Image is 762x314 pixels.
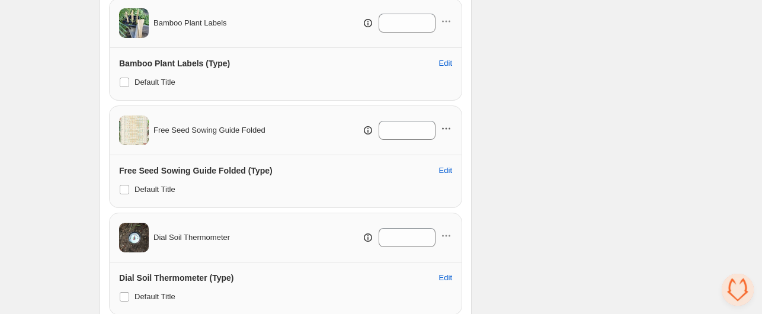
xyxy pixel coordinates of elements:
button: Edit [432,54,459,73]
button: Edit [432,161,459,180]
div: Open chat [722,274,754,306]
img: Dial Soil Thermometer [119,223,149,252]
span: Free Seed Sowing Guide Folded [153,124,265,136]
span: Default Title [135,292,175,301]
img: Bamboo Plant Labels [119,8,149,38]
span: Edit [439,59,452,68]
span: Default Title [135,78,175,86]
h3: Free Seed Sowing Guide Folded (Type) [119,165,273,177]
span: Bamboo Plant Labels [153,17,227,29]
span: Edit [439,166,452,175]
h3: Bamboo Plant Labels (Type) [119,57,230,69]
span: Default Title [135,185,175,194]
span: Edit [439,273,452,283]
span: Dial Soil Thermometer [153,232,230,243]
img: Free Seed Sowing Guide Folded [119,110,149,152]
button: Edit [432,268,459,287]
h3: Dial Soil Thermometer (Type) [119,272,233,284]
